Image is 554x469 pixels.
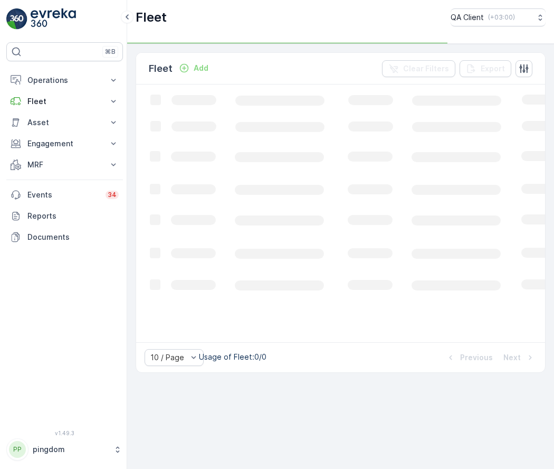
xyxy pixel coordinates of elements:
[27,96,102,107] p: Fleet
[149,61,173,76] p: Fleet
[6,70,123,91] button: Operations
[503,352,521,363] p: Next
[6,8,27,30] img: logo
[481,63,505,74] p: Export
[6,205,123,227] a: Reports
[460,60,511,77] button: Export
[27,75,102,86] p: Operations
[6,133,123,154] button: Engagement
[6,112,123,133] button: Asset
[31,8,76,30] img: logo_light-DOdMpM7g.png
[33,444,108,455] p: pingdom
[444,351,494,364] button: Previous
[6,227,123,248] a: Documents
[108,191,117,199] p: 34
[488,13,515,22] p: ( +03:00 )
[451,12,484,23] p: QA Client
[460,352,493,363] p: Previous
[27,232,119,242] p: Documents
[502,351,537,364] button: Next
[403,63,449,74] p: Clear Filters
[27,138,102,149] p: Engagement
[27,190,99,200] p: Events
[175,62,213,74] button: Add
[6,430,123,436] span: v 1.49.3
[27,117,102,128] p: Asset
[27,160,102,170] p: MRF
[6,184,123,205] a: Events34
[105,48,116,56] p: ⌘B
[27,211,119,221] p: Reports
[9,441,26,458] div: PP
[451,8,546,26] button: QA Client(+03:00)
[6,438,123,461] button: PPpingdom
[6,154,123,175] button: MRF
[194,63,208,73] p: Add
[199,352,266,362] p: Usage of Fleet : 0/0
[382,60,455,77] button: Clear Filters
[136,9,167,26] p: Fleet
[6,91,123,112] button: Fleet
